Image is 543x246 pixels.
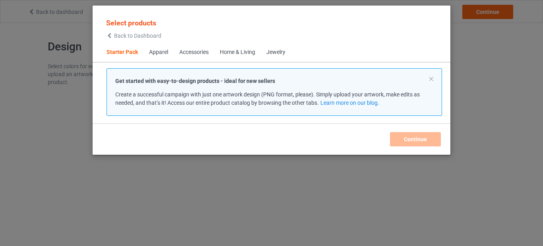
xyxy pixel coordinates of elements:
span: Starter Pack [101,43,144,62]
a: Learn more on our blog. [320,100,379,106]
div: Home & Living [220,48,255,56]
span: Back to Dashboard [114,33,161,39]
span: Create a successful campaign with just one artwork design (PNG format, please). Simply upload you... [115,91,420,106]
strong: Get started with easy-to-design products - ideal for new sellers [115,78,275,84]
div: Apparel [149,48,168,56]
span: Select products [106,19,156,27]
div: Accessories [179,48,209,56]
div: Jewelry [266,48,285,56]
